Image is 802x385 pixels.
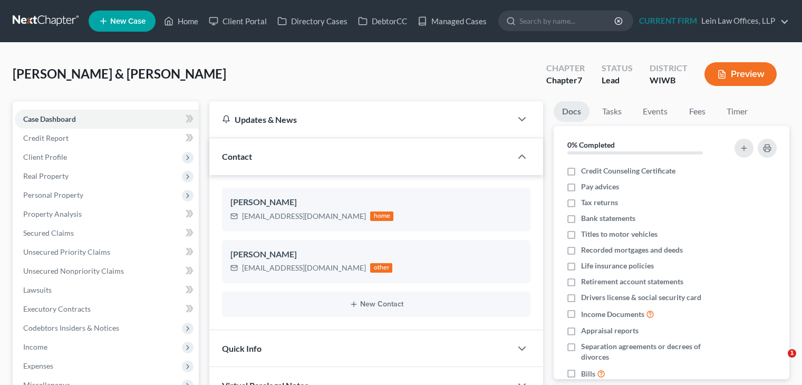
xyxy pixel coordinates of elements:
[353,12,412,31] a: DebtorCC
[554,101,590,122] a: Docs
[546,62,585,74] div: Chapter
[519,11,616,31] input: Search by name...
[23,228,74,237] span: Secured Claims
[581,309,644,320] span: Income Documents
[594,101,630,122] a: Tasks
[766,349,791,374] iframe: Intercom live chat
[546,74,585,86] div: Chapter
[581,229,658,239] span: Titles to motor vehicles
[242,211,366,222] div: [EMAIL_ADDRESS][DOMAIN_NAME]
[242,263,366,273] div: [EMAIL_ADDRESS][DOMAIN_NAME]
[634,12,789,31] a: CURRENT FIRMLein Law Offices, LLP
[23,342,47,351] span: Income
[15,129,199,148] a: Credit Report
[634,101,676,122] a: Events
[15,224,199,243] a: Secured Claims
[23,190,83,199] span: Personal Property
[13,66,226,81] span: [PERSON_NAME] & [PERSON_NAME]
[23,152,67,161] span: Client Profile
[581,213,635,224] span: Bank statements
[15,300,199,319] a: Executory Contracts
[602,74,633,86] div: Lead
[204,12,272,31] a: Client Portal
[222,151,252,161] span: Contact
[581,181,619,192] span: Pay advices
[23,114,76,123] span: Case Dashboard
[230,196,522,209] div: [PERSON_NAME]
[581,292,701,303] span: Drivers license & social security card
[272,12,353,31] a: Directory Cases
[23,247,110,256] span: Unsecured Priority Claims
[718,101,756,122] a: Timer
[680,101,714,122] a: Fees
[581,261,654,271] span: Life insurance policies
[602,62,633,74] div: Status
[788,349,796,358] span: 1
[370,211,393,221] div: home
[110,17,146,25] span: New Case
[581,245,683,255] span: Recorded mortgages and deeds
[222,114,499,125] div: Updates & News
[581,166,675,176] span: Credit Counseling Certificate
[23,209,82,218] span: Property Analysis
[23,171,69,180] span: Real Property
[222,343,262,353] span: Quick Info
[15,205,199,224] a: Property Analysis
[577,75,582,85] span: 7
[23,133,69,142] span: Credit Report
[704,62,777,86] button: Preview
[15,110,199,129] a: Case Dashboard
[230,300,522,309] button: New Contact
[412,12,492,31] a: Managed Cases
[230,248,522,261] div: [PERSON_NAME]
[581,276,683,287] span: Retirement account statements
[581,325,639,336] span: Appraisal reports
[581,341,721,362] span: Separation agreements or decrees of divorces
[567,140,615,149] strong: 0% Completed
[650,74,688,86] div: WIWB
[23,361,53,370] span: Expenses
[15,281,199,300] a: Lawsuits
[15,262,199,281] a: Unsecured Nonpriority Claims
[23,304,91,313] span: Executory Contracts
[23,266,124,275] span: Unsecured Nonpriority Claims
[650,62,688,74] div: District
[23,323,119,332] span: Codebtors Insiders & Notices
[23,285,52,294] span: Lawsuits
[639,16,697,25] strong: CURRENT FIRM
[370,263,392,273] div: other
[581,197,618,208] span: Tax returns
[581,369,595,379] span: Bills
[159,12,204,31] a: Home
[15,243,199,262] a: Unsecured Priority Claims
